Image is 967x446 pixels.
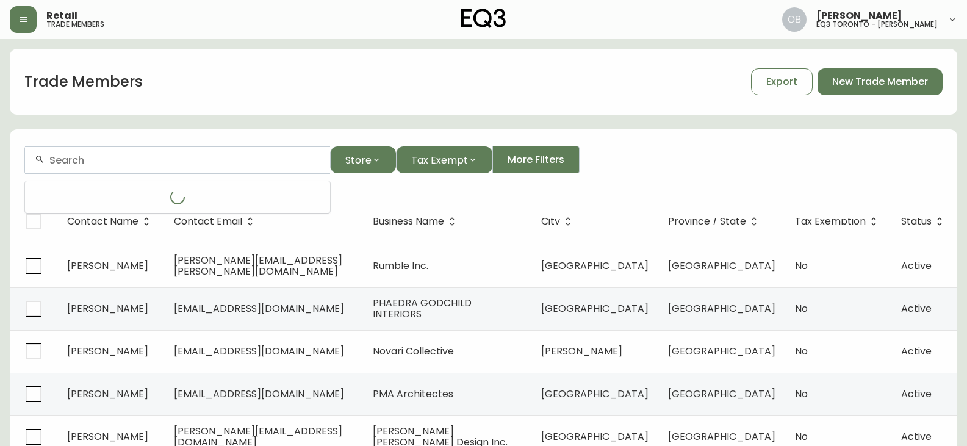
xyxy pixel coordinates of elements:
span: Province / State [668,216,762,227]
span: Business Name [373,216,460,227]
span: City [541,216,576,227]
span: No [795,387,808,401]
span: Rumble Inc. [373,259,428,273]
span: [GEOGRAPHIC_DATA] [541,430,649,444]
span: [GEOGRAPHIC_DATA] [668,430,775,444]
span: [GEOGRAPHIC_DATA] [541,259,649,273]
span: [EMAIL_ADDRESS][DOMAIN_NAME] [174,344,344,358]
span: [EMAIL_ADDRESS][DOMAIN_NAME] [174,387,344,401]
button: Tax Exempt [396,146,492,173]
span: Tax Exemption [795,216,882,227]
span: Active [901,430,932,444]
span: Retail [46,11,77,21]
span: Export [766,75,797,88]
span: Contact Name [67,218,138,225]
input: Search [49,154,320,166]
span: [PERSON_NAME] [816,11,902,21]
span: Business Name [373,218,444,225]
span: City [541,218,560,225]
span: Store [345,153,372,168]
span: Tax Exemption [795,218,866,225]
span: No [795,430,808,444]
span: [GEOGRAPHIC_DATA] [541,387,649,401]
span: [PERSON_NAME] [67,430,148,444]
span: Active [901,344,932,358]
span: Active [901,387,932,401]
span: No [795,301,808,315]
span: [PERSON_NAME] [67,259,148,273]
span: No [795,344,808,358]
span: Active [901,301,932,315]
span: [GEOGRAPHIC_DATA] [668,344,775,358]
span: [GEOGRAPHIC_DATA] [668,387,775,401]
span: Status [901,216,947,227]
span: Contact Email [174,216,258,227]
span: [EMAIL_ADDRESS][DOMAIN_NAME] [174,301,344,315]
span: Tax Exempt [411,153,468,168]
h5: trade members [46,21,104,28]
span: More Filters [508,153,564,167]
img: 8e0065c524da89c5c924d5ed86cfe468 [782,7,807,32]
span: Contact Name [67,216,154,227]
span: Status [901,218,932,225]
button: More Filters [492,146,580,173]
span: PHAEDRA GODCHILD INTERIORS [373,296,472,321]
button: New Trade Member [818,68,943,95]
span: [GEOGRAPHIC_DATA] [541,301,649,315]
span: Province / State [668,218,746,225]
img: logo [461,9,506,28]
span: New Trade Member [832,75,928,88]
span: [GEOGRAPHIC_DATA] [668,301,775,315]
span: Contact Email [174,218,242,225]
button: Export [751,68,813,95]
span: [PERSON_NAME] [67,344,148,358]
span: Novari Collective [373,344,454,358]
span: Active [901,259,932,273]
span: [PERSON_NAME] [67,387,148,401]
span: No [795,259,808,273]
h1: Trade Members [24,71,143,92]
span: [GEOGRAPHIC_DATA] [668,259,775,273]
span: [PERSON_NAME] [541,344,622,358]
h5: eq3 toronto - [PERSON_NAME] [816,21,938,28]
span: PMA Architectes [373,387,453,401]
button: Store [330,146,396,173]
span: [PERSON_NAME] [67,301,148,315]
span: [PERSON_NAME][EMAIL_ADDRESS][PERSON_NAME][DOMAIN_NAME] [174,253,342,278]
